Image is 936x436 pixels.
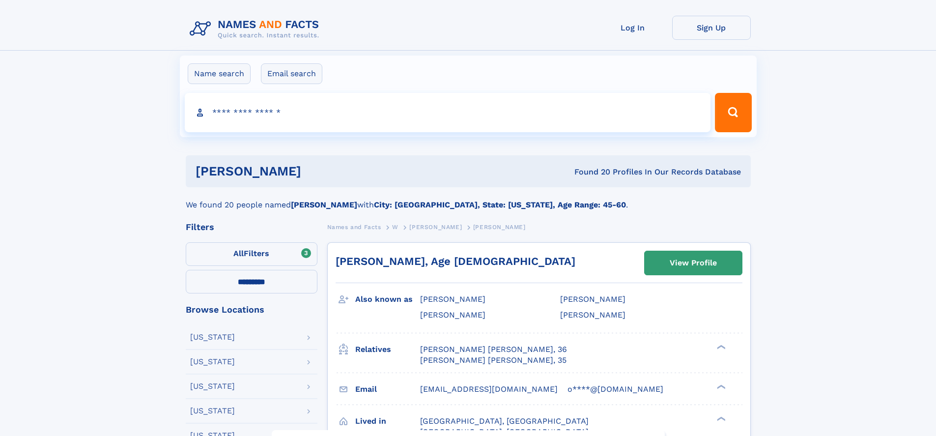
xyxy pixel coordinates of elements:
[185,93,711,132] input: search input
[672,16,751,40] a: Sign Up
[186,187,751,211] div: We found 20 people named with .
[420,416,589,426] span: [GEOGRAPHIC_DATA], [GEOGRAPHIC_DATA]
[190,382,235,390] div: [US_STATE]
[420,294,485,304] span: [PERSON_NAME]
[327,221,381,233] a: Names and Facts
[190,358,235,366] div: [US_STATE]
[196,165,438,177] h1: [PERSON_NAME]
[186,223,317,232] div: Filters
[438,167,741,177] div: Found 20 Profiles In Our Records Database
[355,381,420,398] h3: Email
[190,333,235,341] div: [US_STATE]
[186,16,327,42] img: Logo Names and Facts
[188,63,251,84] label: Name search
[392,221,398,233] a: W
[186,305,317,314] div: Browse Locations
[355,413,420,430] h3: Lived in
[336,255,575,267] a: [PERSON_NAME], Age [DEMOGRAPHIC_DATA]
[392,224,398,231] span: W
[670,252,717,274] div: View Profile
[374,200,626,209] b: City: [GEOGRAPHIC_DATA], State: [US_STATE], Age Range: 45-60
[420,355,567,366] a: [PERSON_NAME] [PERSON_NAME], 35
[186,242,317,266] label: Filters
[645,251,742,275] a: View Profile
[190,407,235,415] div: [US_STATE]
[420,310,485,320] span: [PERSON_NAME]
[560,294,625,304] span: [PERSON_NAME]
[291,200,357,209] b: [PERSON_NAME]
[420,384,558,394] span: [EMAIL_ADDRESS][DOMAIN_NAME]
[560,310,625,320] span: [PERSON_NAME]
[355,341,420,358] h3: Relatives
[233,249,244,258] span: All
[420,344,567,355] a: [PERSON_NAME] [PERSON_NAME], 36
[714,344,726,350] div: ❯
[594,16,672,40] a: Log In
[409,221,462,233] a: [PERSON_NAME]
[715,93,751,132] button: Search Button
[355,291,420,308] h3: Also known as
[714,383,726,390] div: ❯
[409,224,462,231] span: [PERSON_NAME]
[261,63,322,84] label: Email search
[473,224,526,231] span: [PERSON_NAME]
[714,415,726,422] div: ❯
